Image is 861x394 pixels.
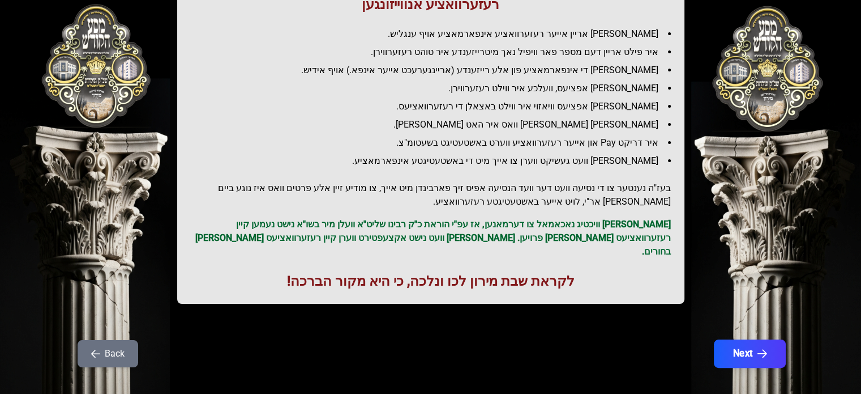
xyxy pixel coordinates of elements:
[200,45,671,59] li: איר פילט אריין דעם מספר פאר וויפיל נאך מיטרייזענדע איר טוהט רעזערווירן.
[200,82,671,95] li: [PERSON_NAME] אפציעס, וועלכע איר ווילט רעזערווירן.
[191,218,671,259] p: [PERSON_NAME] וויכטיג נאכאמאל צו דערמאנען, אז עפ"י הוראת כ"ק רבינו שליט"א וועלן מיר בשו"א נישט נע...
[713,340,785,368] button: Next
[191,272,671,290] h1: לקראת שבת מירון לכו ונלכה, כי היא מקור הברכה!
[200,100,671,113] li: [PERSON_NAME] אפציעס וויאזוי איר ווילט באצאלן די רעזערוואציעס.
[200,27,671,41] li: [PERSON_NAME] אריין אייער רעזערוואציע אינפארמאציע אויף ענגליש.
[200,63,671,77] li: [PERSON_NAME] די אינפארמאציע פון אלע רייזענדע (אריינגערעכט אייער אינפא.) אויף אידיש.
[200,154,671,168] li: [PERSON_NAME] וועט געשיקט ווערן צו אייך מיט די באשטעטיגטע אינפארמאציע.
[200,118,671,132] li: [PERSON_NAME] [PERSON_NAME] וואס איר האט [PERSON_NAME].
[200,136,671,150] li: איר דריקט Pay און אייער רעזערוואציע ווערט באשטעטיגט בשעטומ"צ.
[191,181,671,209] h2: בעז"ה נענטער צו די נסיעה וועט דער וועד הנסיעה אפיס זיך פארבינדן מיט אייך, צו מודיע זיין אלע פרטים...
[78,340,138,367] button: Back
